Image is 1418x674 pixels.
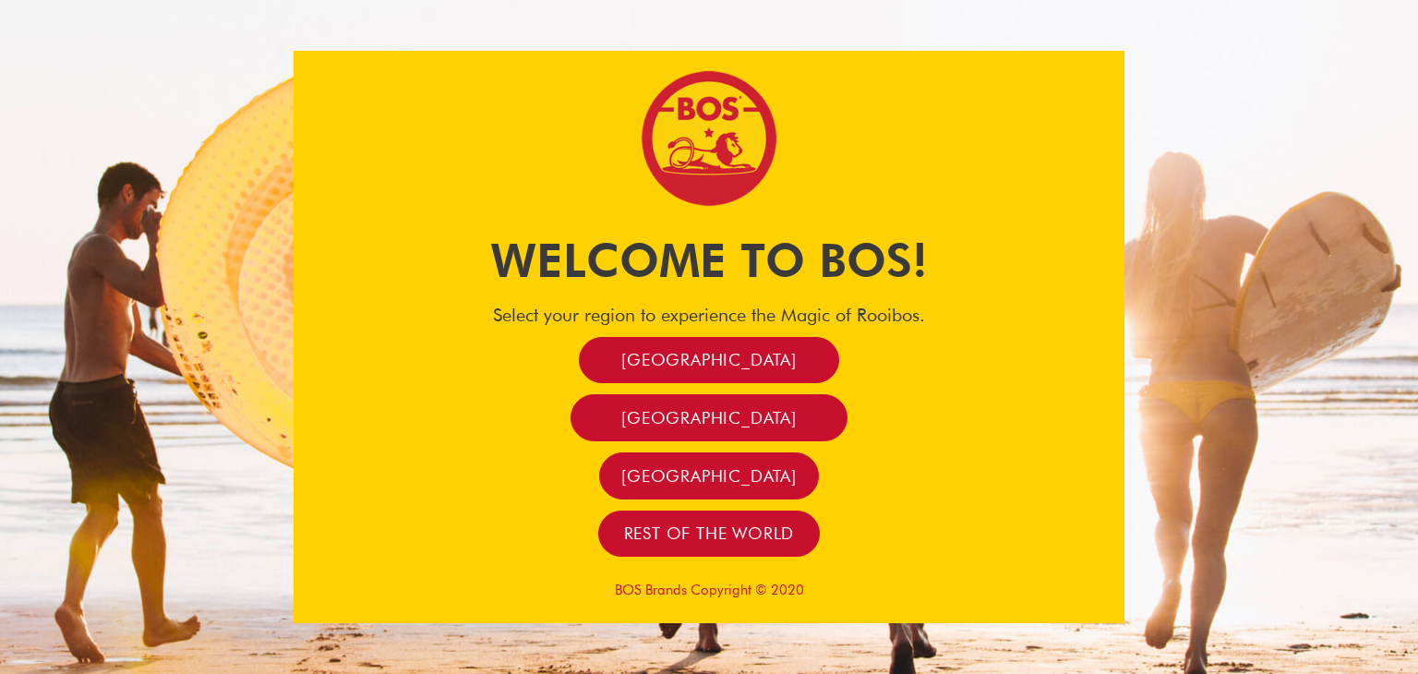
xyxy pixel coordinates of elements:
[640,69,778,208] img: Bos Brands
[294,228,1124,293] h1: Welcome to BOS!
[294,582,1124,598] p: BOS Brands Copyright © 2020
[621,465,797,487] span: [GEOGRAPHIC_DATA]
[624,523,795,544] span: Rest of the world
[571,394,847,441] a: [GEOGRAPHIC_DATA]
[621,407,797,428] span: [GEOGRAPHIC_DATA]
[294,304,1124,326] h4: Select your region to experience the Magic of Rooibos.
[579,337,839,384] a: [GEOGRAPHIC_DATA]
[598,511,821,558] a: Rest of the world
[599,452,819,499] a: [GEOGRAPHIC_DATA]
[621,349,797,370] span: [GEOGRAPHIC_DATA]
